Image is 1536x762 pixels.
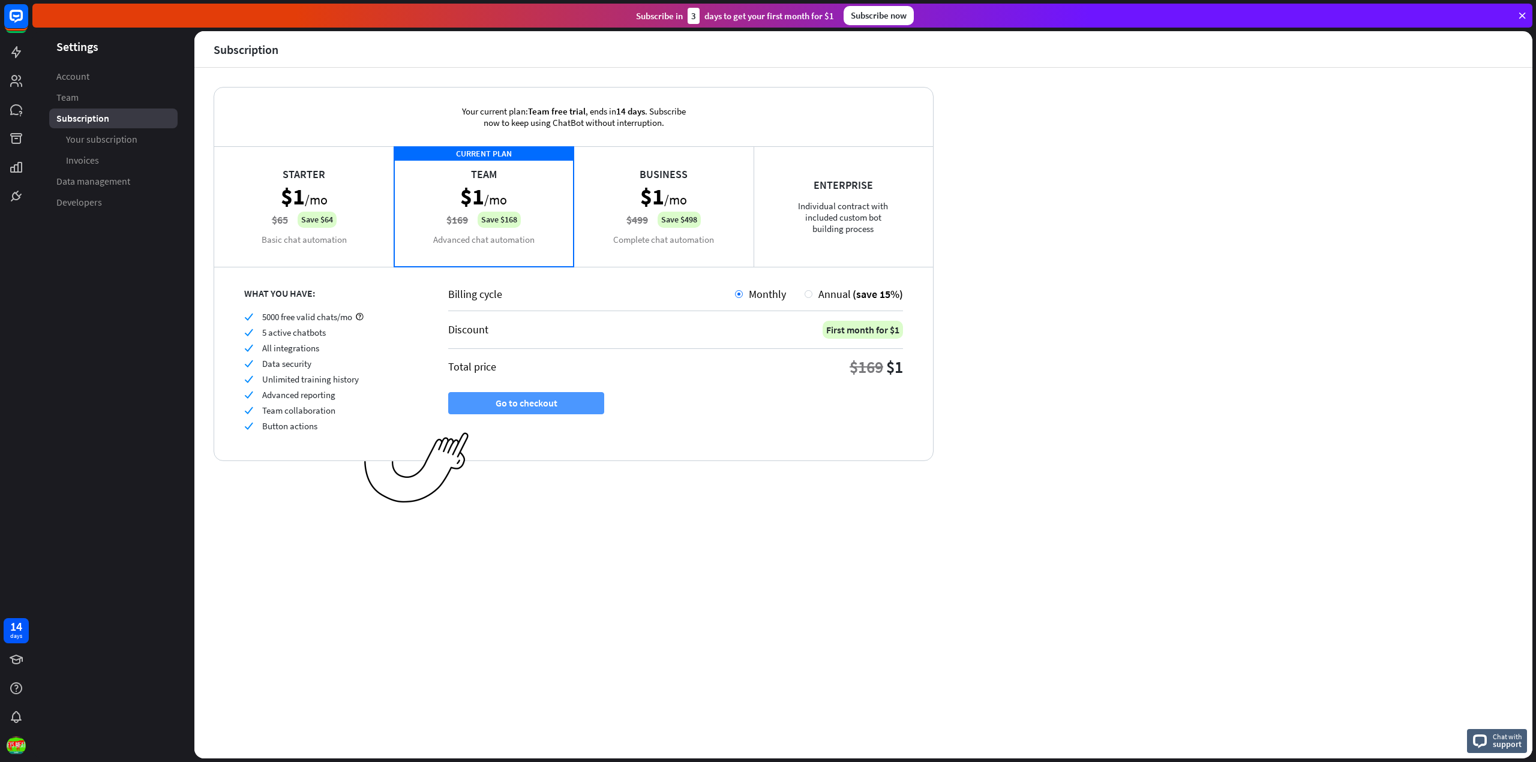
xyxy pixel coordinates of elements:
[49,171,178,191] a: Data management
[244,421,253,430] i: check
[49,192,178,212] a: Developers
[49,129,178,149] a: Your subscription
[244,390,253,399] i: check
[10,5,46,41] button: Open LiveChat chat widget
[448,360,496,374] div: Total price
[49,150,178,170] a: Invoices
[32,38,194,55] header: Settings
[1493,731,1522,742] span: Chat with
[528,106,586,117] span: Team free trial
[688,8,700,24] div: 3
[244,287,418,299] div: WHAT YOU HAVE:
[445,88,703,146] div: Your current plan: , ends in . Subscribe now to keep using ChatBot without interruption.
[823,321,903,339] div: First month for $1
[262,405,335,416] span: Team collaboration
[448,287,735,301] div: Billing cycle
[214,43,278,56] div: Subscription
[262,342,319,354] span: All integrations
[853,287,903,301] span: (save 15%)
[244,328,253,337] i: check
[636,8,834,24] div: Subscribe in days to get your first month for $1
[749,287,786,301] span: Monthly
[616,106,645,117] span: 14 days
[49,67,178,86] a: Account
[850,356,883,378] div: $169
[262,389,335,400] span: Advanced reporting
[10,632,22,640] div: days
[56,175,130,188] span: Data management
[49,88,178,107] a: Team
[56,112,109,125] span: Subscription
[244,312,253,321] i: check
[818,287,851,301] span: Annual
[1493,739,1522,749] span: support
[262,311,352,323] span: 5000 free valid chats/mo
[244,359,253,368] i: check
[244,406,253,415] i: check
[56,196,102,209] span: Developers
[844,6,914,25] div: Subscribe now
[262,358,311,369] span: Data security
[244,344,253,353] i: check
[262,374,359,385] span: Unlimited training history
[4,618,29,643] a: 14 days
[886,356,903,378] div: $1
[262,420,317,432] span: Button actions
[244,375,253,384] i: check
[10,621,22,632] div: 14
[56,91,79,104] span: Team
[56,70,89,83] span: Account
[262,327,326,338] span: 5 active chatbots
[66,154,99,167] span: Invoices
[448,392,604,414] button: Go to checkout
[364,432,469,504] img: ec979a0a656117aaf919.png
[66,133,137,146] span: Your subscription
[448,323,488,336] div: Discount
